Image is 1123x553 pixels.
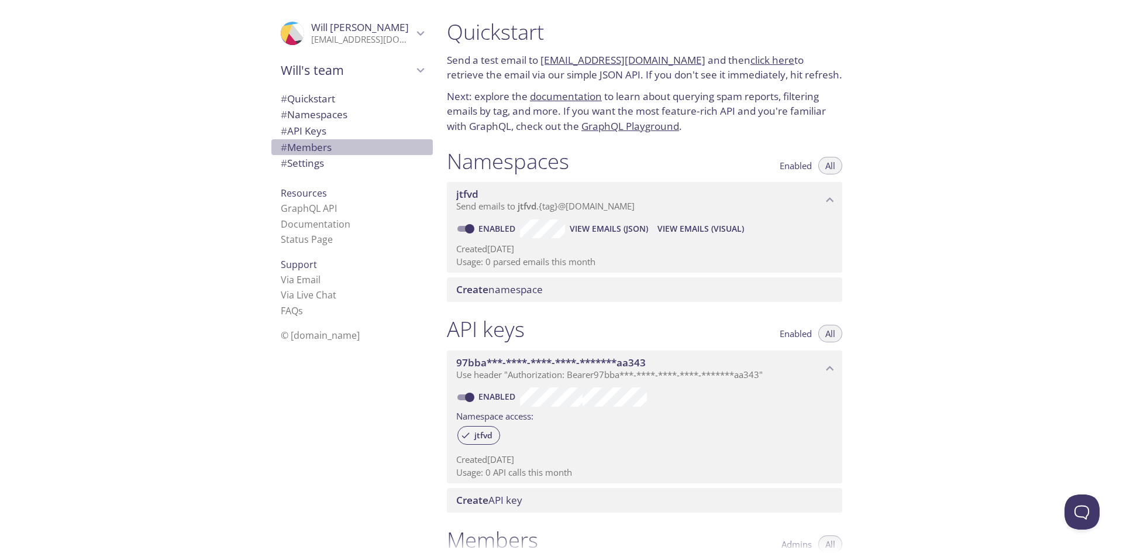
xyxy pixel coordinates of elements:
span: Will's team [281,62,413,78]
iframe: Help Scout Beacon - Open [1065,494,1100,530]
a: documentation [530,90,602,103]
div: Create API Key [447,488,842,513]
div: Will Williamson [271,14,433,53]
a: [EMAIL_ADDRESS][DOMAIN_NAME] [540,53,705,67]
span: # [281,124,287,138]
a: click here [750,53,794,67]
p: Send a test email to and then to retrieve the email via our simple JSON API. If you don't see it ... [447,53,842,83]
span: # [281,156,287,170]
span: Create [456,283,488,296]
a: FAQ [281,304,303,317]
span: Settings [281,156,324,170]
span: View Emails (Visual) [657,222,744,236]
div: jtfvd namespace [447,182,842,218]
span: API Keys [281,124,326,138]
button: Enabled [773,325,819,342]
div: Members [271,139,433,156]
span: jtfvd [518,200,536,212]
div: Create namespace [447,277,842,302]
div: jtfvd [457,426,500,445]
p: Created [DATE] [456,454,833,466]
button: All [818,325,842,342]
span: # [281,140,287,154]
p: [EMAIL_ADDRESS][DOMAIN_NAME] [311,34,413,46]
span: # [281,92,287,105]
a: Enabled [477,391,520,402]
p: Created [DATE] [456,243,833,255]
div: Quickstart [271,91,433,107]
p: Next: explore the to learn about querying spam reports, filtering emails by tag, and more. If you... [447,89,842,134]
a: Enabled [477,223,520,234]
span: Members [281,140,332,154]
span: Namespaces [281,108,347,121]
div: API Keys [271,123,433,139]
span: Send emails to . {tag} @[DOMAIN_NAME] [456,200,635,212]
h1: Namespaces [447,148,569,174]
span: View Emails (JSON) [570,222,648,236]
span: jtfvd [467,430,500,441]
a: Via Live Chat [281,288,336,301]
span: s [298,304,303,317]
button: View Emails (JSON) [565,219,653,238]
p: Usage: 0 parsed emails this month [456,256,833,268]
span: Resources [281,187,327,200]
span: Create [456,493,488,507]
span: namespace [456,283,543,296]
span: Will [PERSON_NAME] [311,20,409,34]
button: View Emails (Visual) [653,219,749,238]
a: Documentation [281,218,350,231]
span: © [DOMAIN_NAME] [281,329,360,342]
h1: Members [447,527,538,553]
a: GraphQL API [281,202,337,215]
span: API key [456,493,522,507]
div: Namespaces [271,107,433,123]
a: Status Page [281,233,333,246]
button: Enabled [773,157,819,174]
a: Via Email [281,273,321,286]
div: Will's team [271,55,433,85]
button: All [818,157,842,174]
span: jtfvd [456,187,478,201]
span: Support [281,258,317,271]
a: GraphQL Playground [581,119,679,133]
h1: API keys [447,316,525,342]
div: Team Settings [271,155,433,171]
p: Usage: 0 API calls this month [456,466,833,479]
span: Quickstart [281,92,335,105]
h1: Quickstart [447,19,842,45]
label: Namespace access: [456,407,533,424]
span: # [281,108,287,121]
